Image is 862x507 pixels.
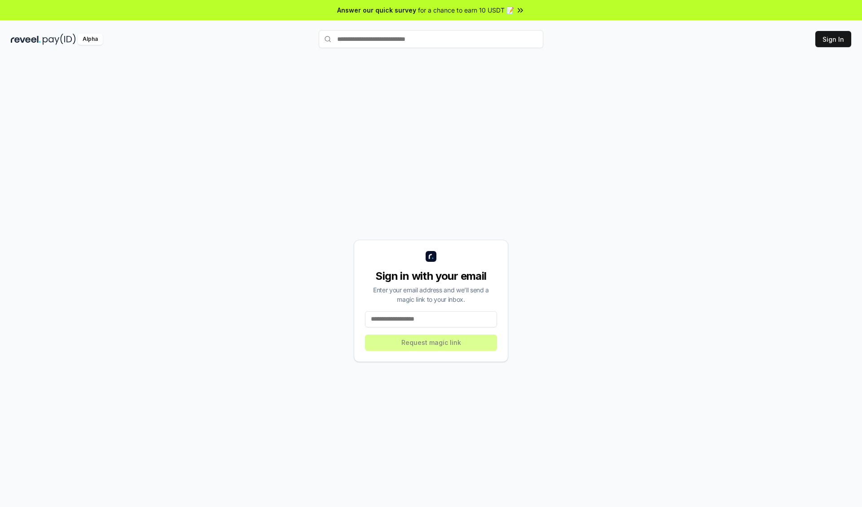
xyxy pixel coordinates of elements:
img: logo_small [426,251,436,262]
span: Answer our quick survey [337,5,416,15]
img: pay_id [43,34,76,45]
div: Sign in with your email [365,269,497,283]
span: for a chance to earn 10 USDT 📝 [418,5,514,15]
img: reveel_dark [11,34,41,45]
button: Sign In [815,31,851,47]
div: Alpha [78,34,103,45]
div: Enter your email address and we’ll send a magic link to your inbox. [365,285,497,304]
